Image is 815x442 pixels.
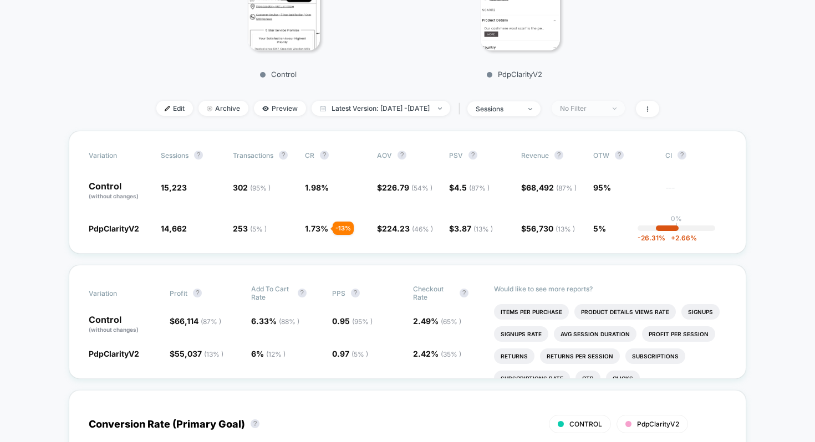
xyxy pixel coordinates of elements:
[494,348,534,364] li: Returns
[332,289,345,297] span: PPS
[332,316,373,326] span: 0.95
[377,151,392,160] span: AOV
[89,285,150,301] span: Variation
[642,326,715,342] li: Profit Per Session
[351,289,360,297] button: ?
[254,101,306,116] span: Preview
[468,151,477,160] button: ?
[665,184,726,201] span: ---
[494,326,548,342] li: Signups Rate
[417,70,612,79] p: PdpClarityV2
[574,304,676,320] li: Product Details Views Rate
[320,106,326,111] img: calendar
[382,224,433,233] span: 224.23
[305,224,328,233] span: 1.73 %
[449,183,490,192] span: $
[556,184,577,192] span: ( 87 % )
[233,224,267,233] span: 253
[560,104,604,112] div: No Filter
[441,350,461,358] span: ( 35 % )
[671,234,675,242] span: +
[198,101,248,116] span: Archive
[251,285,292,301] span: Add To Cart Rate
[476,105,520,113] div: sessions
[441,317,461,326] span: ( 65 % )
[638,234,665,242] span: -26.31 %
[606,371,640,386] li: Clicks
[312,101,450,116] span: Latest Version: [DATE] - [DATE]
[233,151,273,160] span: Transactions
[181,70,375,79] p: Control
[251,349,286,358] span: 6 %
[89,349,139,358] span: PdpClarityV2
[569,420,602,428] span: CONTROL
[494,304,569,320] li: Items Per Purchase
[681,304,720,320] li: Signups
[540,348,620,364] li: Returns Per Session
[454,224,493,233] span: 3.87
[279,151,288,160] button: ?
[460,289,468,297] button: ?
[305,183,329,192] span: 1.98 %
[201,317,221,326] span: ( 87 % )
[332,349,368,358] span: 0.97
[613,107,617,110] img: end
[352,350,368,358] span: ( 5 % )
[382,183,432,192] span: 226.79
[161,183,187,192] span: 15,223
[637,420,679,428] span: PdpClarityV2
[494,285,726,293] p: Would like to see more reports?
[678,151,686,160] button: ?
[556,225,575,233] span: ( 13 % )
[165,106,170,111] img: edit
[593,183,611,192] span: 95%
[625,348,685,364] li: Subscriptions
[575,371,600,386] li: Ctr
[89,193,139,199] span: (without changes)
[298,289,307,297] button: ?
[521,224,575,233] span: $
[333,222,354,235] div: - 13 %
[89,182,150,201] p: Control
[377,224,433,233] span: $
[89,326,139,333] span: (without changes)
[456,101,467,117] span: |
[593,151,654,160] span: OTW
[89,224,139,233] span: PdpClarityV2
[413,285,454,301] span: Checkout Rate
[89,151,150,160] span: Variation
[170,316,221,326] span: $
[449,151,463,160] span: PSV
[170,349,223,358] span: $
[204,350,223,358] span: ( 13 % )
[279,317,299,326] span: ( 88 % )
[526,224,575,233] span: 56,730
[170,289,187,297] span: Profit
[615,151,624,160] button: ?
[377,183,432,192] span: $
[250,184,271,192] span: ( 95 % )
[175,316,221,326] span: 66,114
[412,225,433,233] span: ( 46 % )
[233,183,271,192] span: 302
[161,224,187,233] span: 14,662
[671,214,682,223] p: 0%
[175,349,223,358] span: 55,037
[193,289,202,297] button: ?
[665,151,726,160] span: CI
[413,316,461,326] span: 2.49 %
[161,151,189,160] span: Sessions
[521,151,549,160] span: Revenue
[207,106,212,111] img: end
[494,371,570,386] li: Subscriptions Rate
[411,184,432,192] span: ( 54 % )
[526,183,577,192] span: 68,492
[554,326,636,342] li: Avg Session Duration
[251,419,259,428] button: ?
[89,315,159,334] p: Control
[156,101,193,116] span: Edit
[250,225,267,233] span: ( 5 % )
[528,108,532,110] img: end
[194,151,203,160] button: ?
[266,350,286,358] span: ( 12 % )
